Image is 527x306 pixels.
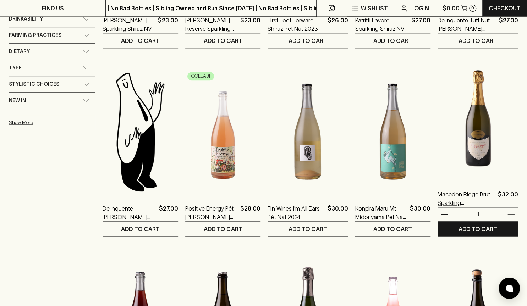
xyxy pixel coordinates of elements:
[355,70,430,194] img: Konpira Maru Mt Midoriyama Pet Nat 2025
[268,70,348,194] img: Fin Wines I'm All Ears Pét Nat 2024
[185,34,261,48] button: ADD TO CART
[9,15,43,24] span: Drinkability
[327,205,348,222] p: $30.00
[355,16,408,33] a: Patritti Lavoro Sparkling Shiraz NV
[103,16,155,33] a: [PERSON_NAME] Sparkling Shiraz NV
[327,16,348,33] p: $26.00
[158,16,178,33] p: $23.00
[459,225,497,234] p: ADD TO CART
[42,4,64,13] p: FIND US
[411,4,429,13] p: Login
[9,64,22,73] span: Type
[9,77,95,93] div: Stylistic Choices
[410,205,430,222] p: $30.00
[498,190,518,207] p: $32.00
[9,116,102,130] button: Show More
[438,16,496,33] a: Delinquente Tuff Nut [PERSON_NAME] 2025
[9,96,26,105] span: New In
[203,225,242,234] p: ADD TO CART
[438,56,518,180] img: Macedon Ridge Brut Sparkling NV
[438,222,518,237] button: ADD TO CART
[185,205,238,222] a: Positive Energy Pét-[PERSON_NAME] Blackhearts x Chalmers 2023
[121,225,160,234] p: ADD TO CART
[506,285,513,292] img: bubble-icon
[268,222,348,237] button: ADD TO CART
[121,37,160,45] p: ADD TO CART
[373,225,412,234] p: ADD TO CART
[185,222,261,237] button: ADD TO CART
[289,225,327,234] p: ADD TO CART
[103,205,156,222] a: Delinquente [PERSON_NAME] Pet Nat 2025
[268,205,324,222] a: Fin Wines I'm All Ears Pét Nat 2024
[159,205,178,222] p: $27.00
[9,60,95,76] div: Type
[411,16,430,33] p: $27.00
[103,70,178,194] img: Blackhearts & Sparrows Man
[240,205,260,222] p: $28.00
[459,37,497,45] p: ADD TO CART
[268,34,348,48] button: ADD TO CART
[103,222,178,237] button: ADD TO CART
[355,205,407,222] a: Konpira Maru Mt Midoriyama Pet Nat 2025
[185,70,261,194] img: Positive Energy Pét-Nat Rosé Blackhearts x Chalmers 2023
[9,11,95,27] div: Drinkability
[103,34,178,48] button: ADD TO CART
[438,34,518,48] button: ADD TO CART
[240,16,260,33] p: $23.00
[355,222,430,237] button: ADD TO CART
[289,37,327,45] p: ADD TO CART
[355,34,430,48] button: ADD TO CART
[499,16,518,33] p: $27.00
[9,31,61,40] span: Farming Practices
[373,37,412,45] p: ADD TO CART
[443,4,460,13] p: $0.00
[438,190,495,207] a: Macedon Ridge Brut Sparkling [GEOGRAPHIC_DATA]
[9,93,95,109] div: New In
[203,37,242,45] p: ADD TO CART
[9,28,95,44] div: Farming Practices
[489,4,521,13] p: Checkout
[9,44,95,60] div: Dietary
[9,48,30,56] span: Dietary
[185,16,238,33] a: [PERSON_NAME] Reserve Sparkling Blanc de Blancs 2023
[9,80,59,89] span: Stylistic Choices
[471,6,474,10] p: 0
[361,4,388,13] p: Wishlist
[268,16,324,33] a: First Foot Forward Shiraz Pet Nat 2023
[470,211,487,218] p: 1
